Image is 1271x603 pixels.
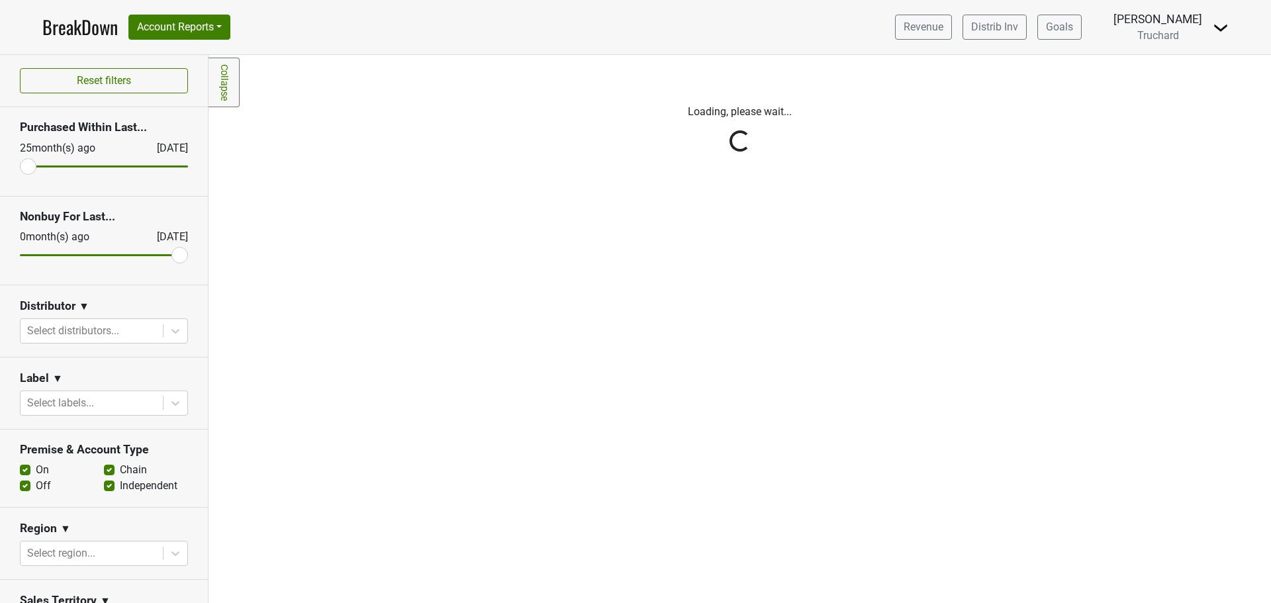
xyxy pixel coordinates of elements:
[895,15,952,40] a: Revenue
[209,58,240,107] a: Collapse
[1213,20,1229,36] img: Dropdown Menu
[963,15,1027,40] a: Distrib Inv
[128,15,230,40] button: Account Reports
[1037,15,1082,40] a: Goals
[1137,29,1179,42] span: Truchard
[373,104,1107,120] p: Loading, please wait...
[42,13,118,41] a: BreakDown
[1113,11,1202,28] div: [PERSON_NAME]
